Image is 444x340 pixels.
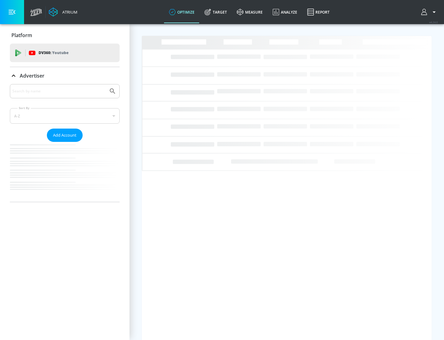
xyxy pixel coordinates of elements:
div: Advertiser [10,67,120,84]
div: Platform [10,27,120,44]
a: Atrium [49,7,77,17]
p: DV360: [39,49,68,56]
label: Sort By [18,106,31,110]
p: Advertiser [20,72,44,79]
input: Search by name [12,87,106,95]
nav: list of Advertiser [10,142,120,202]
a: measure [232,1,268,23]
a: optimize [164,1,199,23]
button: Add Account [47,129,83,142]
a: Analyze [268,1,302,23]
p: Youtube [52,49,68,56]
p: Platform [11,32,32,39]
span: Add Account [53,132,76,139]
div: A-Z [10,108,120,124]
a: Report [302,1,335,23]
div: Advertiser [10,84,120,202]
div: DV360: Youtube [10,44,120,62]
div: Atrium [60,9,77,15]
span: v 4.24.0 [429,20,438,24]
a: Target [199,1,232,23]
